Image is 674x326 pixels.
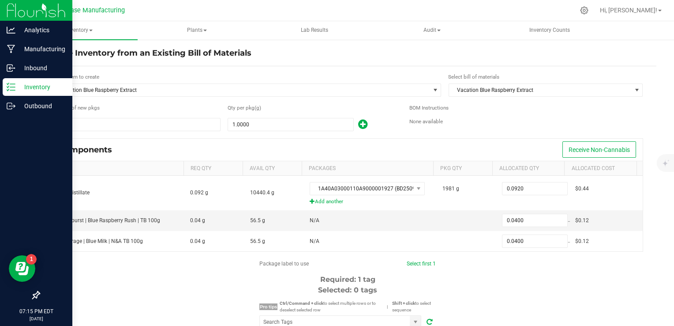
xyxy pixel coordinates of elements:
[4,307,68,315] p: 07:15 PM EDT
[9,255,35,282] iframe: Resource center
[21,21,138,40] a: Inventory
[448,74,499,80] span: Select bill of materials
[492,161,565,176] th: Allocated Qty
[190,190,208,196] span: 0.092 g
[250,190,274,196] span: 10440.4 g
[449,84,631,96] span: Vacation Blue Raspberry Extract
[392,301,431,312] span: to select sequence
[310,182,413,195] span: 1A40A03000110A9000001927 (BD250915)
[255,104,262,112] span: (g)
[183,161,243,176] th: Req Qty
[15,44,68,54] p: Manufacturing
[139,21,255,40] a: Plants
[52,161,183,176] th: Item
[59,145,119,155] div: Components
[57,217,160,224] span: Cloudburst | Blue Raspberry Rush | TB 100g
[280,301,376,312] span: to select multiple rows or to deselect selected row
[250,217,265,224] span: 56.5 g
[382,303,392,310] span: |
[4,315,68,322] p: [DATE]
[310,217,319,224] span: N/A
[57,190,90,196] span: Bulk Distillate
[600,7,657,14] span: Hi, [PERSON_NAME]!
[228,104,255,112] span: Quantity per package (g)
[250,238,265,244] span: 56.5 g
[409,118,443,125] span: None available
[55,7,125,14] span: Starbase Manufacturing
[564,161,637,176] th: Allocated Cost
[569,146,630,153] span: Receive Non-Cannabis
[575,186,589,192] span: $0.44
[579,6,590,15] div: Manage settings
[354,123,367,129] span: Add new output
[302,161,433,176] th: Packages
[15,63,68,73] p: Inbound
[15,25,68,35] p: Analytics
[433,161,492,176] th: Pkg Qty
[190,217,205,224] span: 0.04 g
[259,285,436,296] div: Selected: 0 tags
[139,22,255,39] span: Plants
[7,83,15,91] inline-svg: Inventory
[7,26,15,34] inline-svg: Analytics
[310,197,432,206] span: Add another
[7,64,15,72] inline-svg: Inbound
[57,238,143,244] span: Entourage | Blue Milk | N&A TB 100g
[190,238,205,244] span: 0.04 g
[15,101,68,111] p: Outbound
[26,254,37,265] iframe: Resource center unread badge
[52,104,100,112] span: Number of new packages to create
[259,274,436,285] div: Required: 1 tag
[491,21,608,40] a: Inventory Counts
[562,141,636,158] button: Receive Non-Cannabis
[256,21,373,40] a: Lab Results
[7,102,15,110] inline-svg: Outbound
[289,27,340,34] span: Lab Results
[259,303,277,310] span: Pro tips
[15,82,68,92] p: Inventory
[7,45,15,53] inline-svg: Manufacturing
[409,105,449,111] span: BOM Instructions
[575,217,589,224] span: $0.12
[310,238,319,244] span: N/A
[259,261,309,267] span: Package label to use
[442,186,459,192] span: 1981 g
[374,22,490,39] span: Audit
[517,27,582,34] span: Inventory Counts
[575,238,589,244] span: $0.12
[53,84,430,96] span: Vacation Blue Raspberry Extract
[374,21,490,40] a: Audit
[407,261,436,267] a: Select first 1
[243,161,302,176] th: Avail Qty
[52,74,99,80] span: Select item to create
[45,48,650,59] h4: Create Inventory from an Existing Bill of Materials
[280,301,323,306] strong: Ctrl/Command + click
[392,301,415,306] strong: Shift + click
